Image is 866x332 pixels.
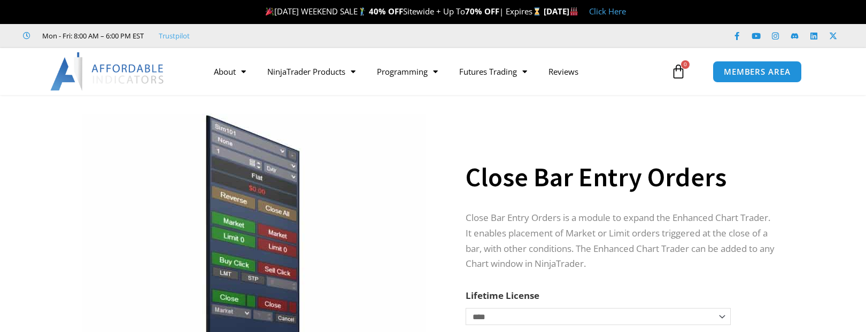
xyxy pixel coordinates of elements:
nav: Menu [203,59,668,84]
span: Mon - Fri: 8:00 AM – 6:00 PM EST [40,29,144,42]
p: Close Bar Entry Orders is a module to expand the Enhanced Chart Trader. It enables placement of M... [466,210,778,272]
strong: 40% OFF [369,6,403,17]
a: Futures Trading [449,59,538,84]
a: Click Here [589,6,626,17]
img: 🏭 [570,7,578,15]
span: 0 [681,60,690,69]
strong: 70% OFF [465,6,499,17]
a: About [203,59,257,84]
strong: [DATE] [544,6,578,17]
img: 🎉 [266,7,274,15]
h1: Close Bar Entry Orders [466,159,778,196]
img: LogoAI | Affordable Indicators – NinjaTrader [50,52,165,91]
a: 0 [655,56,702,87]
span: MEMBERS AREA [724,68,791,76]
a: Trustpilot [159,29,190,42]
a: NinjaTrader Products [257,59,366,84]
img: ⌛ [533,7,541,15]
a: Reviews [538,59,589,84]
a: Programming [366,59,449,84]
a: MEMBERS AREA [713,61,802,83]
label: Lifetime License [466,289,539,302]
span: [DATE] WEEKEND SALE Sitewide + Up To | Expires [263,6,544,17]
img: 🏌️‍♂️ [358,7,366,15]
